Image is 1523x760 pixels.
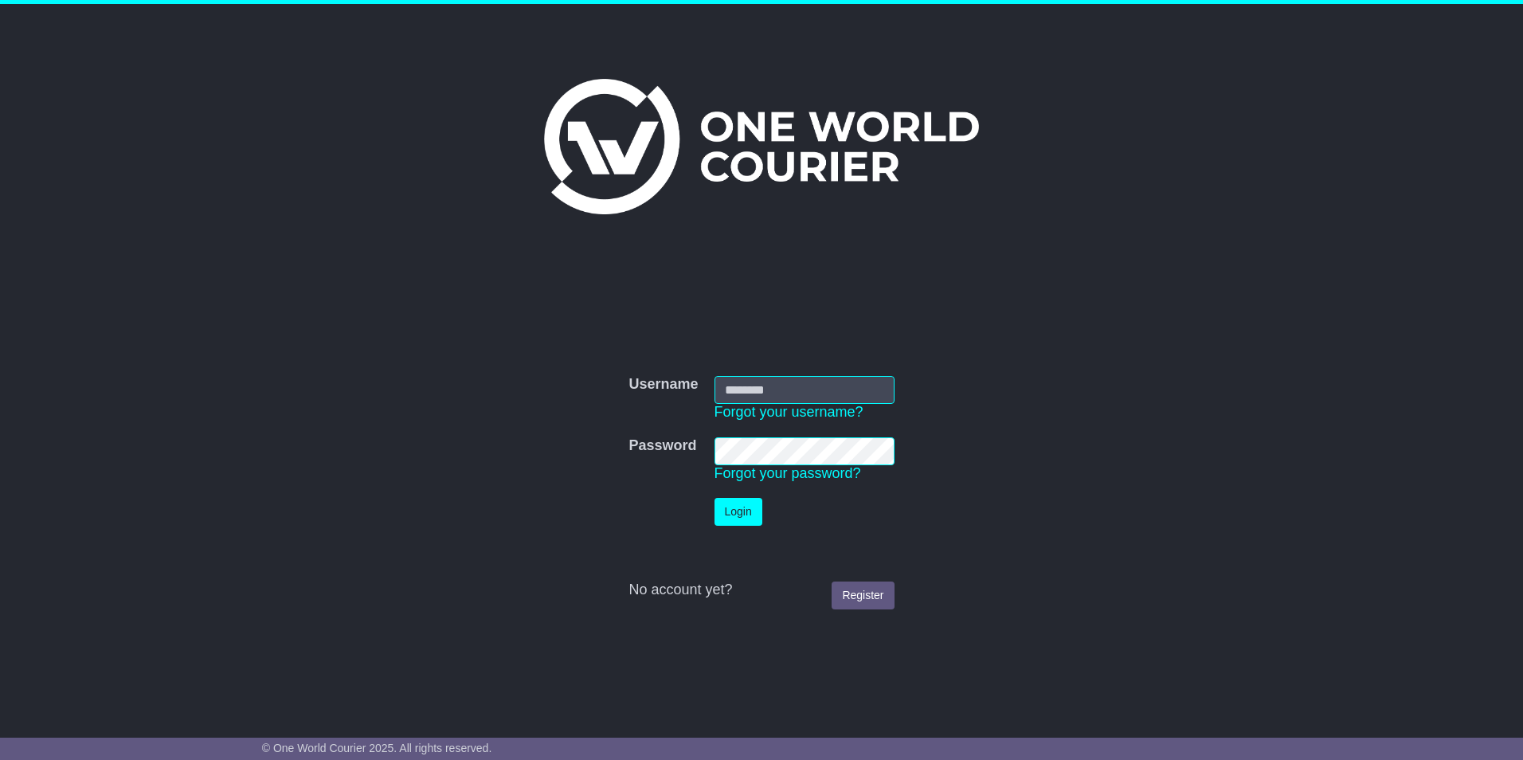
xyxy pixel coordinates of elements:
label: Username [628,376,698,394]
button: Login [715,498,762,526]
img: One World [544,79,979,214]
label: Password [628,437,696,455]
a: Forgot your password? [715,465,861,481]
a: Register [832,582,894,609]
a: Forgot your username? [715,404,863,420]
span: © One World Courier 2025. All rights reserved. [262,742,492,754]
div: No account yet? [628,582,894,599]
